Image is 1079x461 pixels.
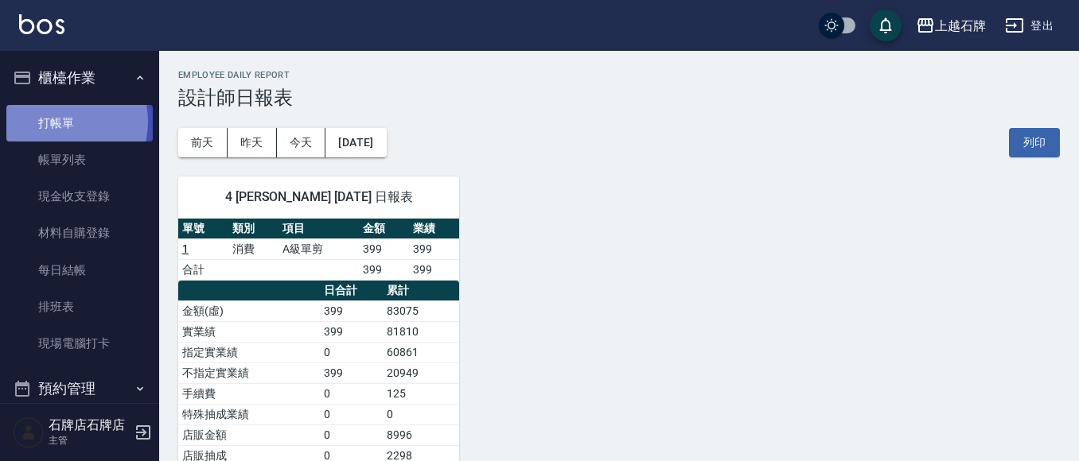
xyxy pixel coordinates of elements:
[178,342,320,362] td: 指定實業績
[178,300,320,321] td: 金額(虛)
[13,416,45,448] img: Person
[178,128,228,157] button: 前天
[6,252,153,289] a: 每日結帳
[49,433,130,447] p: 主管
[383,300,460,321] td: 83075
[228,238,279,259] td: 消費
[6,57,153,99] button: 櫃檯作業
[320,362,383,383] td: 399
[359,238,409,259] td: 399
[197,189,440,205] span: 4 [PERSON_NAME] [DATE] 日報表
[178,70,1060,80] h2: Employee Daily Report
[999,11,1060,41] button: 登出
[6,141,153,178] a: 帳單列表
[320,281,383,301] th: 日合計
[228,128,277,157] button: 昨天
[178,321,320,342] td: 實業績
[870,10,902,41] button: save
[49,417,130,433] h5: 石牌店石牌店
[279,219,359,239] th: 項目
[320,342,383,362] td: 0
[383,424,460,445] td: 8996
[6,325,153,362] a: 現場電腦打卡
[178,219,459,281] table: a dense table
[178,219,228,239] th: 單號
[359,259,409,280] td: 399
[409,219,459,239] th: 業績
[6,215,153,251] a: 材料自購登錄
[178,362,320,383] td: 不指定實業績
[6,105,153,141] a: 打帳單
[182,242,189,255] a: 1
[383,383,460,404] td: 125
[383,321,460,342] td: 81810
[1009,128,1060,157] button: 列印
[359,219,409,239] th: 金額
[320,300,383,321] td: 399
[178,424,320,445] td: 店販金額
[178,259,228,280] td: 合計
[6,178,153,215] a: 現金收支登錄
[383,281,460,301] th: 累計
[178,87,1060,109] h3: 設計師日報表
[320,383,383,404] td: 0
[320,404,383,424] td: 0
[383,342,460,362] td: 60861
[178,404,320,424] td: 特殊抽成業績
[910,10,992,42] button: 上越石牌
[279,238,359,259] td: A級單剪
[6,289,153,325] a: 排班表
[935,16,986,36] div: 上越石牌
[178,383,320,404] td: 手續費
[277,128,326,157] button: 今天
[409,259,459,280] td: 399
[383,362,460,383] td: 20949
[320,424,383,445] td: 0
[383,404,460,424] td: 0
[409,238,459,259] td: 399
[6,368,153,409] button: 預約管理
[228,219,279,239] th: 類別
[320,321,383,342] td: 399
[325,128,386,157] button: [DATE]
[19,14,64,34] img: Logo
